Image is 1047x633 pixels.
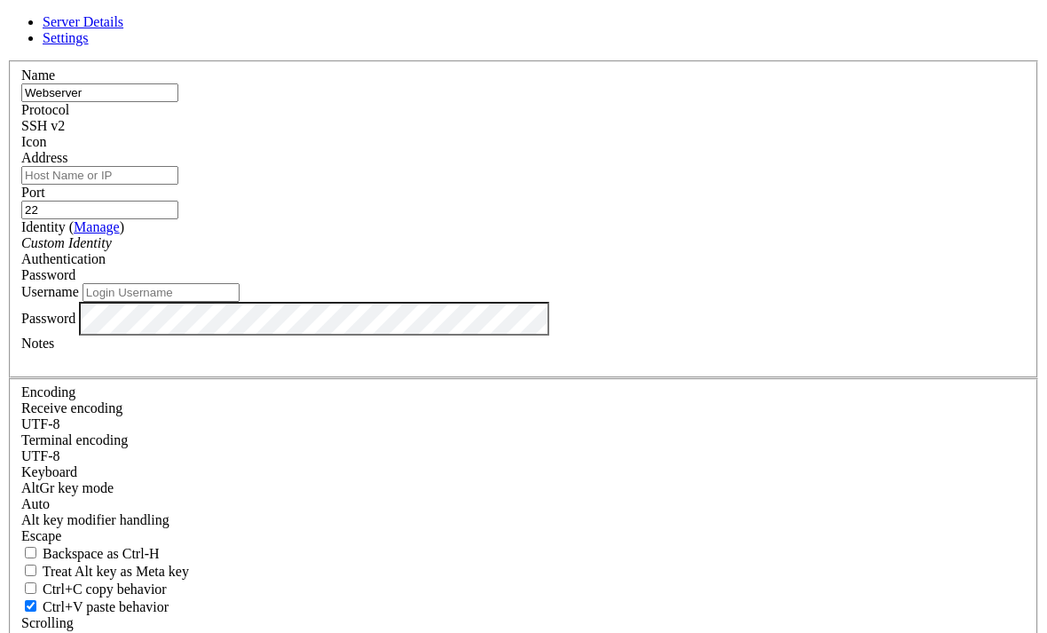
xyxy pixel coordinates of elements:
[74,219,120,234] a: Manage
[25,547,36,558] input: Backspace as Ctrl-H
[21,67,55,83] label: Name
[43,30,89,45] a: Settings
[21,496,1026,512] div: Auto
[43,546,160,561] span: Backspace as Ctrl-H
[21,219,124,234] label: Identity
[21,267,75,282] span: Password
[21,448,60,463] span: UTF-8
[21,251,106,266] label: Authentication
[43,14,123,29] a: Server Details
[21,464,77,479] label: Keyboard
[21,528,1026,544] div: Escape
[43,582,167,597] span: Ctrl+C copy behavior
[21,284,79,299] label: Username
[21,118,1026,134] div: SSH v2
[21,267,1026,283] div: Password
[43,599,169,614] span: Ctrl+V paste behavior
[21,512,169,527] label: Controls how the Alt key is handled. Escape: Send an ESC prefix. 8-Bit: Add 128 to the typed char...
[25,600,36,612] input: Ctrl+V paste behavior
[21,150,67,165] label: Address
[21,480,114,495] label: Set the expected encoding for data received from the host. If the encodings do not match, visual ...
[21,528,61,543] span: Escape
[21,496,50,511] span: Auto
[21,235,112,250] i: Custom Identity
[21,384,75,400] label: Encoding
[21,564,189,579] label: Whether the Alt key acts as a Meta key or as a distinct Alt key.
[21,582,167,597] label: Ctrl-C copies if true, send ^C to host if false. Ctrl-Shift-C sends ^C to host if true, copies if...
[21,546,160,561] label: If true, the backspace should send BS ('\x08', aka ^H). Otherwise the backspace key should send '...
[21,416,1026,432] div: UTF-8
[21,448,1026,464] div: UTF-8
[83,283,240,302] input: Login Username
[21,416,60,431] span: UTF-8
[21,235,1026,251] div: Custom Identity
[69,219,124,234] span: ( )
[21,599,169,614] label: Ctrl+V pastes if true, sends ^V to host if false. Ctrl+Shift+V sends ^V to host if true, pastes i...
[21,201,178,219] input: Port Number
[21,166,178,185] input: Host Name or IP
[21,432,128,447] label: The default terminal encoding. ISO-2022 enables character map translations (like graphics maps). ...
[21,102,69,117] label: Protocol
[21,83,178,102] input: Server Name
[21,185,45,200] label: Port
[21,336,54,351] label: Notes
[21,310,75,325] label: Password
[21,134,46,149] label: Icon
[43,564,189,579] span: Treat Alt key as Meta key
[25,582,36,594] input: Ctrl+C copy behavior
[21,400,122,415] label: Set the expected encoding for data received from the host. If the encodings do not match, visual ...
[25,565,36,576] input: Treat Alt key as Meta key
[21,118,65,133] span: SSH v2
[21,615,74,630] label: Scrolling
